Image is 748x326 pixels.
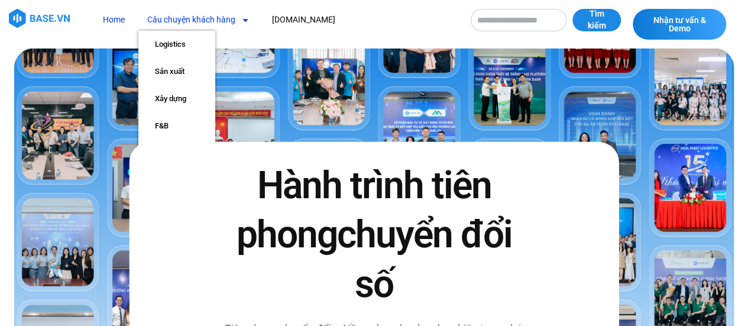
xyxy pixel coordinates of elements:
[94,9,134,31] a: Home
[138,58,215,85] a: Sản xuất
[584,8,609,31] span: Tìm kiếm
[138,31,215,221] ul: Câu chuyện khách hàng
[94,9,459,31] nav: Menu
[336,212,511,306] span: chuyển đổi số
[645,16,714,33] span: Nhận tư vấn & Demo
[138,9,258,31] a: Câu chuyện khách hàng
[221,161,528,309] h2: Hành trình tiên phong
[572,9,621,31] button: Tìm kiếm
[138,85,215,112] a: Xây dựng
[138,112,215,140] a: F&B
[138,140,215,167] a: Dược
[633,9,726,40] a: Nhận tư vấn & Demo
[263,9,344,31] a: [DOMAIN_NAME]
[138,31,215,58] a: Logistics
